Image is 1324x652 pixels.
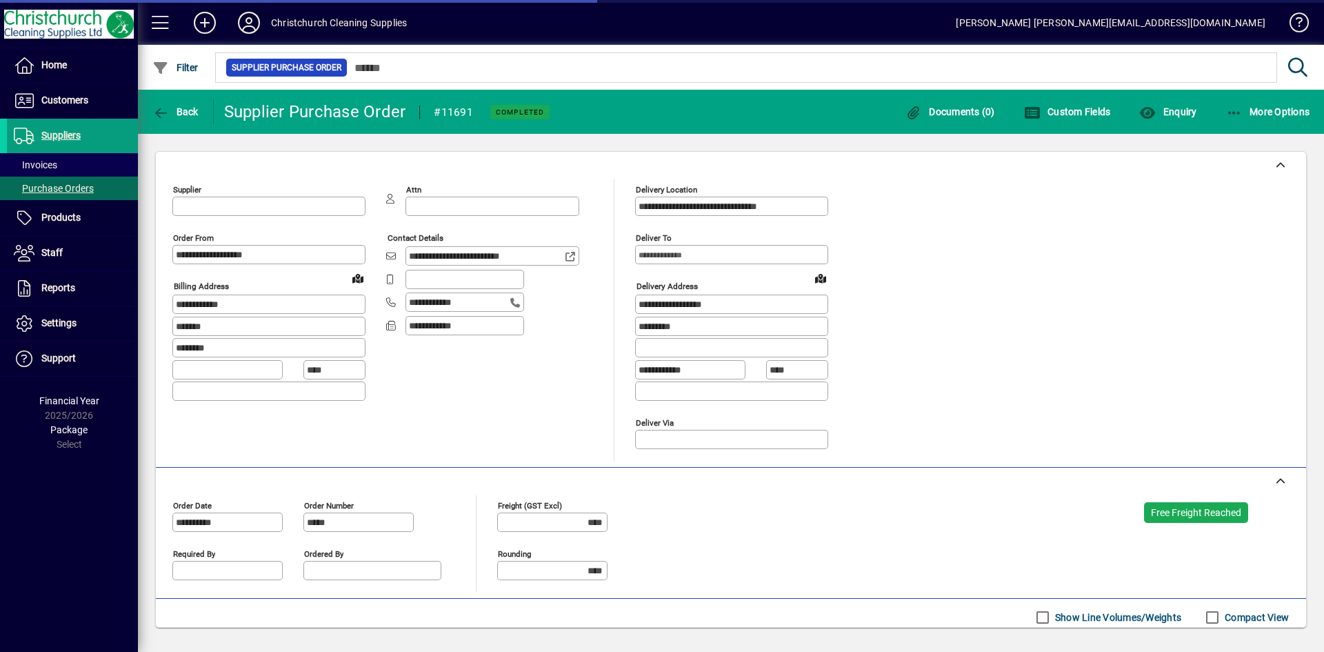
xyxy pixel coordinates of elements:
[1024,106,1111,117] span: Custom Fields
[149,99,202,124] button: Back
[7,153,138,177] a: Invoices
[636,417,674,427] mat-label: Deliver via
[41,353,76,364] span: Support
[41,317,77,328] span: Settings
[41,247,63,258] span: Staff
[1223,99,1314,124] button: More Options
[152,106,199,117] span: Back
[232,61,341,75] span: Supplier Purchase Order
[498,500,562,510] mat-label: Freight (GST excl)
[905,106,995,117] span: Documents (0)
[224,101,406,123] div: Supplier Purchase Order
[1279,3,1307,48] a: Knowledge Base
[496,108,544,117] span: Completed
[434,101,473,124] div: #11691
[138,99,214,124] app-page-header-button: Back
[7,177,138,200] a: Purchase Orders
[7,48,138,83] a: Home
[41,59,67,70] span: Home
[173,549,215,558] mat-label: Required by
[636,185,697,195] mat-label: Delivery Location
[50,424,88,435] span: Package
[956,12,1265,34] div: [PERSON_NAME] [PERSON_NAME][EMAIL_ADDRESS][DOMAIN_NAME]
[7,306,138,341] a: Settings
[1052,611,1181,624] label: Show Line Volumes/Weights
[173,185,201,195] mat-label: Supplier
[227,10,271,35] button: Profile
[173,500,212,510] mat-label: Order date
[810,267,832,289] a: View on map
[41,212,81,223] span: Products
[1139,106,1196,117] span: Enquiry
[271,12,407,34] div: Christchurch Cleaning Supplies
[183,10,227,35] button: Add
[498,549,531,558] mat-label: Rounding
[1226,106,1310,117] span: More Options
[1222,611,1289,624] label: Compact View
[39,395,99,406] span: Financial Year
[41,282,75,293] span: Reports
[304,549,343,558] mat-label: Ordered by
[636,233,672,243] mat-label: Deliver To
[1136,99,1200,124] button: Enquiry
[1021,99,1114,124] button: Custom Fields
[14,183,94,194] span: Purchase Orders
[304,500,354,510] mat-label: Order number
[41,130,81,141] span: Suppliers
[7,271,138,306] a: Reports
[7,201,138,235] a: Products
[152,62,199,73] span: Filter
[7,236,138,270] a: Staff
[347,267,369,289] a: View on map
[902,99,999,124] button: Documents (0)
[149,55,202,80] button: Filter
[41,95,88,106] span: Customers
[173,233,214,243] mat-label: Order from
[406,185,421,195] mat-label: Attn
[1151,507,1241,518] span: Free Freight Reached
[14,159,57,170] span: Invoices
[7,342,138,376] a: Support
[7,83,138,118] a: Customers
